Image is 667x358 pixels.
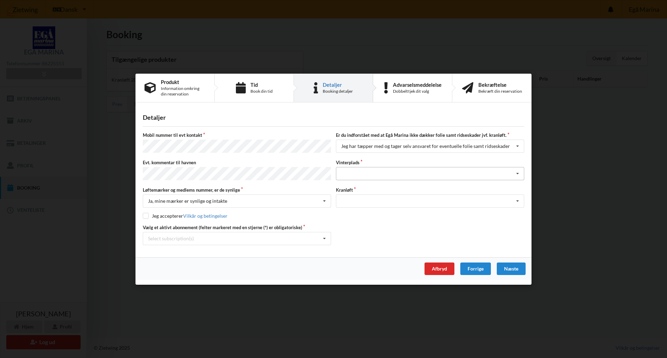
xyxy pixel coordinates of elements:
div: Advarselsmeddelelse [393,82,442,87]
div: Tid [250,82,273,87]
label: Løftemærker og medlems nummer, er de synlige [143,186,331,193]
label: Vinterplads [336,159,524,166]
div: Jeg har tæpper med og tager selv ansvaret for eventuelle folie samt ridseskader [341,144,510,149]
div: Afbryd [425,262,454,275]
div: Detaljer [143,114,524,122]
label: Mobil nummer til evt kontakt [143,132,331,138]
div: Detaljer [323,82,353,87]
div: Næste [497,262,526,275]
div: Select subscription(s) [148,235,194,241]
div: Book din tid [250,88,273,94]
label: Evt. kommentar til havnen [143,159,331,166]
div: Bekræftelse [478,82,522,87]
div: Produkt [161,79,205,84]
div: Bekræft din reservation [478,88,522,94]
a: Vilkår og betingelser [183,213,228,219]
div: Information omkring din reservation [161,85,205,97]
div: Dobbelttjek dit valg [393,88,442,94]
label: Jeg accepterer [143,213,228,219]
div: Ja, mine mærker er synlige og intakte [148,199,227,203]
label: Kranløft [336,186,524,193]
div: Booking detaljer [323,88,353,94]
label: Vælg et aktivt abonnement (felter markeret med en stjerne (*) er obligatoriske) [143,224,331,230]
div: Forrige [460,262,491,275]
label: Er du indforstået med at Egå Marina ikke dækker folie samt ridseskader jvf. kranløft. [336,132,524,138]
